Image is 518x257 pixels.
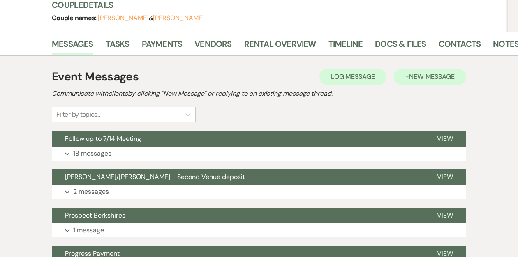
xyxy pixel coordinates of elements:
span: & [98,14,204,22]
a: Rental Overview [244,37,316,55]
p: 1 message [73,225,104,236]
a: Tasks [106,37,129,55]
button: View [424,208,466,223]
p: 18 messages [73,148,111,159]
span: New Message [409,72,455,81]
button: Log Message [319,69,386,85]
h2: Communicate with clients by clicking "New Message" or replying to an existing message thread. [52,89,466,99]
button: View [424,131,466,147]
a: Payments [142,37,183,55]
span: Log Message [331,72,375,81]
span: Couple names: [52,14,98,22]
button: [PERSON_NAME] [98,15,149,21]
h1: Event Messages [52,68,139,85]
span: Follow up to 7/14 Meeting [65,134,141,143]
span: View [437,172,453,181]
a: Docs & Files [375,37,426,55]
button: +New Message [394,69,466,85]
span: View [437,211,453,220]
button: Prospect Berkshires [52,208,424,223]
a: Contacts [439,37,481,55]
span: View [437,134,453,143]
button: 18 messages [52,147,466,161]
a: Vendors [194,37,231,55]
span: [PERSON_NAME]/[PERSON_NAME] - Second Venue deposit [65,172,245,181]
button: 1 message [52,223,466,237]
span: Prospect Berkshires [65,211,125,220]
a: Timeline [328,37,363,55]
button: [PERSON_NAME]/[PERSON_NAME] - Second Venue deposit [52,169,424,185]
button: Follow up to 7/14 Meeting [52,131,424,147]
button: View [424,169,466,185]
p: 2 messages [73,186,109,197]
a: Messages [52,37,93,55]
div: Filter by topics... [56,110,100,119]
button: [PERSON_NAME] [153,15,204,21]
button: 2 messages [52,185,466,199]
